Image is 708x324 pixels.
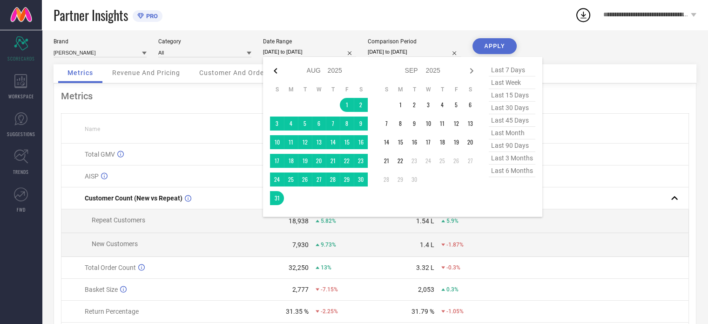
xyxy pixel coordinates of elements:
[298,172,312,186] td: Tue Aug 26 2025
[489,76,535,89] span: last week
[420,241,434,248] div: 1.4 L
[321,264,331,271] span: 13%
[379,154,393,168] td: Sun Sep 21 2025
[199,69,270,76] span: Customer And Orders
[340,154,354,168] td: Fri Aug 22 2025
[368,47,461,57] input: Select comparison period
[321,218,336,224] span: 5.82%
[446,308,464,315] span: -1.05%
[321,286,338,293] span: -7.15%
[312,172,326,186] td: Wed Aug 27 2025
[54,6,128,25] span: Partner Insights
[298,86,312,93] th: Tuesday
[489,127,535,139] span: last month
[354,117,368,131] td: Sat Aug 09 2025
[298,154,312,168] td: Tue Aug 19 2025
[270,191,284,205] td: Sun Aug 31 2025
[489,165,535,177] span: last 6 months
[270,154,284,168] td: Sun Aug 17 2025
[312,135,326,149] td: Wed Aug 13 2025
[411,308,434,315] div: 31.79 %
[354,135,368,149] td: Sat Aug 16 2025
[85,286,118,293] span: Basket Size
[416,264,434,271] div: 3.32 L
[270,86,284,93] th: Sunday
[8,93,34,100] span: WORKSPACE
[354,86,368,93] th: Saturday
[449,154,463,168] td: Fri Sep 26 2025
[407,98,421,112] td: Tue Sep 02 2025
[92,240,138,248] span: New Customers
[379,172,393,186] td: Sun Sep 28 2025
[61,90,689,102] div: Metrics
[407,135,421,149] td: Tue Sep 16 2025
[489,89,535,102] span: last 15 days
[13,168,29,175] span: TRENDS
[354,98,368,112] td: Sat Aug 02 2025
[463,98,477,112] td: Sat Sep 06 2025
[418,286,434,293] div: 2,053
[407,172,421,186] td: Tue Sep 30 2025
[289,217,309,225] div: 18,938
[575,7,592,23] div: Open download list
[284,135,298,149] td: Mon Aug 11 2025
[321,308,338,315] span: -2.25%
[393,98,407,112] td: Mon Sep 01 2025
[92,216,145,224] span: Repeat Customers
[449,86,463,93] th: Friday
[463,86,477,93] th: Saturday
[489,152,535,165] span: last 3 months
[393,86,407,93] th: Monday
[435,135,449,149] td: Thu Sep 18 2025
[416,217,434,225] div: 1.54 L
[270,65,281,76] div: Previous month
[435,86,449,93] th: Thursday
[449,98,463,112] td: Fri Sep 05 2025
[449,117,463,131] td: Fri Sep 12 2025
[421,135,435,149] td: Wed Sep 17 2025
[85,151,115,158] span: Total GMV
[284,172,298,186] td: Mon Aug 25 2025
[435,117,449,131] td: Thu Sep 11 2025
[340,172,354,186] td: Fri Aug 29 2025
[407,154,421,168] td: Tue Sep 23 2025
[326,154,340,168] td: Thu Aug 21 2025
[321,241,336,248] span: 9.73%
[340,86,354,93] th: Friday
[354,154,368,168] td: Sat Aug 23 2025
[463,154,477,168] td: Sat Sep 27 2025
[340,135,354,149] td: Fri Aug 15 2025
[54,38,147,45] div: Brand
[340,117,354,131] td: Fri Aug 08 2025
[312,154,326,168] td: Wed Aug 20 2025
[379,135,393,149] td: Sun Sep 14 2025
[263,38,356,45] div: Date Range
[421,98,435,112] td: Wed Sep 03 2025
[326,172,340,186] td: Thu Aug 28 2025
[270,117,284,131] td: Sun Aug 03 2025
[393,154,407,168] td: Mon Sep 22 2025
[85,126,100,132] span: Name
[449,135,463,149] td: Fri Sep 19 2025
[435,154,449,168] td: Thu Sep 25 2025
[270,172,284,186] td: Sun Aug 24 2025
[407,86,421,93] th: Tuesday
[446,218,459,224] span: 5.9%
[292,286,309,293] div: 2,777
[446,264,460,271] span: -0.3%
[393,117,407,131] td: Mon Sep 08 2025
[67,69,93,76] span: Metrics
[286,308,309,315] div: 31.35 %
[312,86,326,93] th: Wednesday
[446,286,459,293] span: 0.3%
[435,98,449,112] td: Thu Sep 04 2025
[421,154,435,168] td: Wed Sep 24 2025
[393,135,407,149] td: Mon Sep 15 2025
[446,241,464,248] span: -1.87%
[421,86,435,93] th: Wednesday
[407,117,421,131] td: Tue Sep 09 2025
[263,47,356,57] input: Select date range
[284,154,298,168] td: Mon Aug 18 2025
[463,135,477,149] td: Sat Sep 20 2025
[298,117,312,131] td: Tue Aug 05 2025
